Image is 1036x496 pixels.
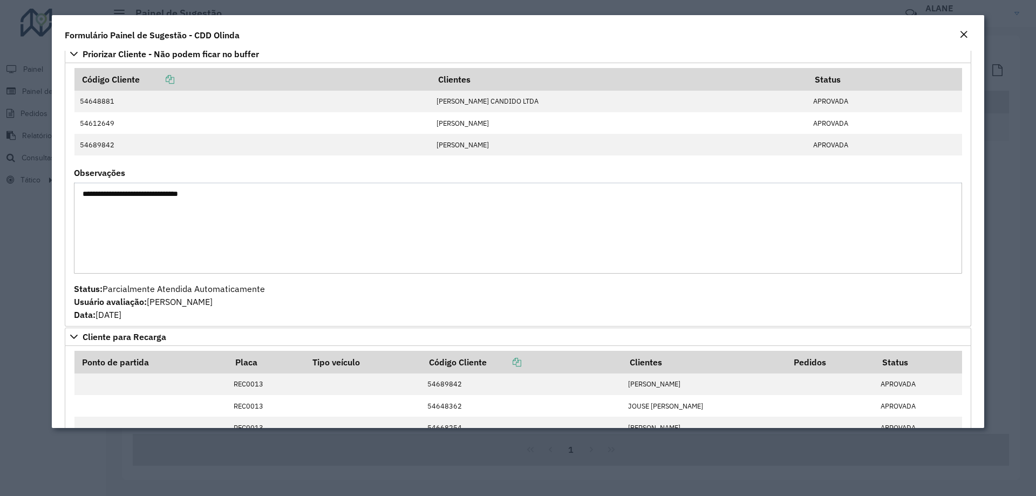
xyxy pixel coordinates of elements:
td: 54648362 [421,395,622,417]
td: APROVADA [875,417,962,438]
div: Priorizar Cliente - Não podem ficar no buffer [65,63,971,327]
th: Código Cliente [74,68,431,91]
td: 54689842 [74,134,431,155]
span: Cliente para Recarga [83,332,166,341]
th: Pedidos [786,351,875,373]
th: Clientes [431,68,808,91]
th: Ponto de partida [74,351,228,373]
td: 54648881 [74,91,431,112]
td: [PERSON_NAME] [622,373,786,395]
th: Clientes [622,351,786,373]
td: [PERSON_NAME] [431,134,808,155]
th: Tipo veículo [305,351,421,373]
td: REC0013 [228,417,305,438]
td: APROVADA [875,373,962,395]
th: Status [808,68,962,91]
td: REC0013 [228,373,305,395]
a: Cliente para Recarga [65,328,971,346]
a: Copiar [487,357,521,368]
em: Fechar [959,30,968,39]
a: Copiar [140,74,174,85]
h4: Formulário Painel de Sugestão - CDD Olinda [65,29,240,42]
td: REC0013 [228,395,305,417]
strong: Usuário avaliação: [74,296,147,307]
th: Código Cliente [421,351,622,373]
td: 54689842 [421,373,622,395]
a: Priorizar Cliente - Não podem ficar no buffer [65,45,971,63]
td: 54612649 [74,112,431,134]
th: Status [875,351,962,373]
td: APROVADA [808,134,962,155]
span: Priorizar Cliente - Não podem ficar no buffer [83,50,259,58]
span: Parcialmente Atendida Automaticamente [PERSON_NAME] [DATE] [74,283,265,320]
td: APROVADA [808,91,962,112]
td: 54668254 [421,417,622,438]
td: [PERSON_NAME] [431,112,808,134]
strong: Data: [74,309,96,320]
th: Placa [228,351,305,373]
td: APROVADA [808,112,962,134]
strong: Status: [74,283,103,294]
button: Close [956,28,971,42]
label: Observações [74,166,125,179]
td: [PERSON_NAME] [622,417,786,438]
td: [PERSON_NAME] CANDIDO LTDA [431,91,808,112]
td: JOUSE [PERSON_NAME] [622,395,786,417]
td: APROVADA [875,395,962,417]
